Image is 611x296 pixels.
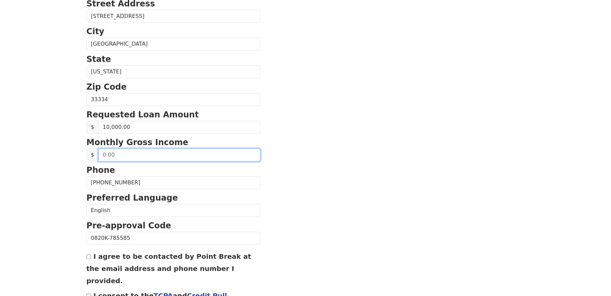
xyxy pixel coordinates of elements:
[87,165,115,175] strong: Phone
[87,193,178,203] strong: Preferred Language
[87,176,260,189] input: Phone
[87,54,111,64] strong: State
[87,93,260,106] input: Zip Code
[87,232,260,245] input: Pre-approval Code
[87,82,127,92] strong: Zip Code
[87,121,99,134] span: $
[87,27,104,36] strong: City
[98,121,260,134] input: Requested Loan Amount
[87,221,171,230] strong: Pre-approval Code
[87,38,260,50] input: City
[87,136,260,149] p: Monthly Gross Income
[87,10,260,23] input: Street Address
[87,252,251,285] label: I agree to be contacted by Point Break at the email address and phone number I provided.
[98,149,260,161] input: 0.00
[87,149,99,161] span: $
[87,110,199,119] strong: Requested Loan Amount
